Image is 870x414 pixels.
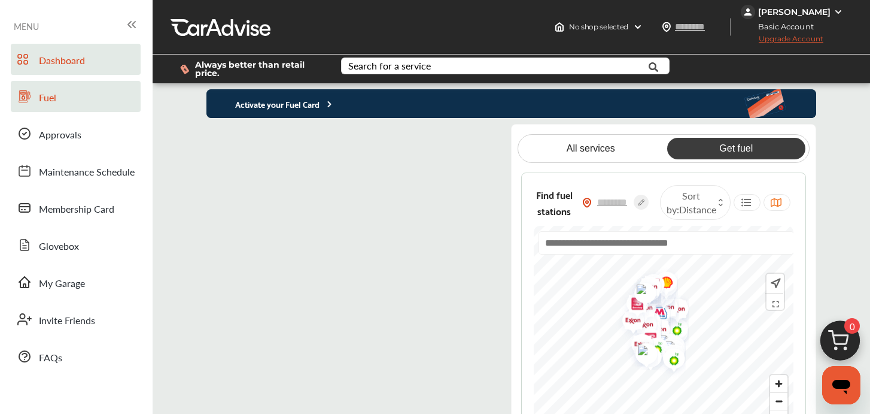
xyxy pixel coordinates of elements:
button: Zoom in [770,375,787,392]
img: speedway.png [634,268,665,306]
img: universaladvantage.png [630,318,662,347]
span: Zoom out [770,393,787,410]
img: fuelstation.png [626,336,658,366]
span: No shop selected [569,22,628,32]
img: WGsFRI8htEPBVLJbROoPRyZpYNWhNONpIPPETTm6eUC0GeLEiAAAAAElFTkSuQmCC [834,7,843,17]
div: Map marker [626,337,656,367]
span: 0 [844,318,860,334]
img: universaladvantage.png [654,333,686,363]
span: Always better than retail price. [195,61,322,77]
div: Map marker [629,274,659,304]
iframe: Button to launch messaging window [822,366,860,404]
div: Map marker [625,276,655,306]
span: Glovebox [39,239,79,255]
a: Invite Friends [11,304,141,335]
div: Map marker [630,318,660,347]
div: Map marker [634,268,664,306]
a: All services [522,138,661,159]
img: exxon.png [658,292,689,330]
div: Map marker [631,340,661,370]
p: Activate your Fuel Card [206,97,334,111]
img: header-divider.bc55588e.svg [730,18,731,36]
div: Map marker [654,342,684,380]
div: Map marker [653,338,683,376]
img: exxon.png [622,328,654,365]
img: jVpblrzwTbfkPYzPPzSLxeg0AAAAASUVORK5CYII= [741,5,755,19]
img: exxon.png [613,304,645,342]
img: 7-eleven.png [631,340,662,370]
img: dollor_label_vector.a70140d1.svg [180,64,189,74]
div: Map marker [637,331,667,369]
div: Map marker [658,292,688,330]
img: speedway.png [631,322,662,360]
img: activate-banner.5eeab9f0af3a0311e5fa.png [744,89,816,118]
span: FAQs [39,350,62,366]
div: [PERSON_NAME] [758,7,831,17]
img: header-home-logo.8d720a4f.svg [555,22,564,32]
a: Glovebox [11,229,141,261]
span: Approvals [39,128,81,143]
a: My Garage [11,267,141,298]
div: Map marker [630,270,660,308]
img: universaladvantage.png [625,276,657,306]
div: Map marker [646,265,676,303]
a: Get fuel [667,138,806,159]
span: Find fuel stations [536,186,573,219]
img: bp.png [637,331,669,369]
img: exxon.png [630,270,662,308]
img: recenter.ce011a49.svg [768,277,781,290]
img: speedway.png [617,287,649,325]
button: Zoom out [770,392,787,410]
a: Approvals [11,118,141,149]
img: header-down-arrow.9dd2ce7d.svg [633,22,643,32]
span: Membership Card [39,202,114,217]
div: Map marker [626,336,656,366]
a: Membership Card [11,192,141,223]
div: Map marker [613,304,643,342]
div: Map marker [648,327,678,357]
img: universaladvantage.png [648,327,680,357]
img: fuelstation.png [629,274,661,304]
span: Upgrade Account [741,34,823,49]
div: Map marker [617,287,647,325]
span: My Garage [39,276,85,292]
div: Map marker [622,328,652,365]
div: Map marker [631,322,661,360]
div: Map marker [647,291,677,328]
span: Dashboard [39,53,85,69]
img: cart_icon.3d0951e8.svg [811,315,869,373]
div: Search for a service [348,61,431,71]
img: location_vector_orange.38f05af8.svg [582,198,592,208]
img: exxon.png [647,291,679,329]
div: Map marker [654,333,684,363]
img: exxon.png [647,291,679,328]
img: location_vector.a44bc228.svg [662,22,671,32]
img: shell.png [654,330,686,367]
a: Dashboard [11,44,141,75]
a: Fuel [11,81,141,112]
img: fuelstation.png [626,337,658,367]
span: Basic Account [742,20,823,33]
div: Map marker [657,312,687,350]
img: bp.png [654,342,686,380]
span: Distance [679,203,716,216]
span: Fuel [39,90,56,106]
span: Invite Friends [39,313,95,329]
img: bp.png [657,312,689,350]
span: Sort by : [667,189,716,216]
img: exxon.png [653,338,685,376]
div: Map marker [654,330,684,367]
img: shell.png [646,265,678,303]
span: Maintenance Schedule [39,165,135,180]
a: Maintenance Schedule [11,155,141,186]
a: FAQs [11,341,141,372]
span: MENU [14,22,39,31]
